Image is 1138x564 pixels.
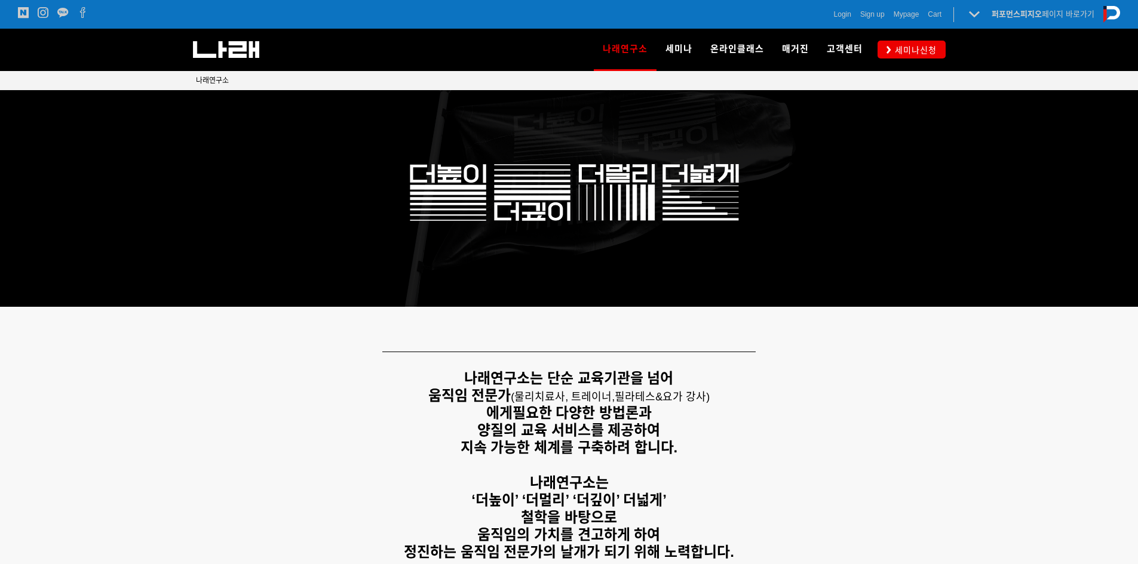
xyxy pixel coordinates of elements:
[511,391,615,403] span: (
[834,8,851,20] a: Login
[818,29,872,70] a: 고객센터
[477,526,660,543] strong: 움직임의 가치를 견고하게 하여
[486,405,513,421] strong: 에게
[471,492,667,508] strong: ‘더높이’ ‘더멀리’ ‘더깊이’ 더넓게’
[878,41,946,58] a: 세미나신청
[710,44,764,54] span: 온라인클래스
[665,44,692,54] span: 세미나
[464,370,673,386] strong: 나래연구소는 단순 교육기관을 넘어
[477,422,660,438] strong: 양질의 교육 서비스를 제공하여
[860,8,885,20] a: Sign up
[701,29,773,70] a: 온라인클래스
[594,29,657,70] a: 나래연구소
[827,44,863,54] span: 고객센터
[928,8,941,20] a: Cart
[773,29,818,70] a: 매거진
[196,76,229,85] span: 나래연구소
[513,405,652,421] strong: 필요한 다양한 방법론과
[782,44,809,54] span: 매거진
[461,439,677,455] strong: 지속 가능한 체계를 구축하려 합니다.
[521,509,617,525] strong: 철학을 바탕으로
[603,39,648,58] span: 나래연구소
[992,10,1094,19] a: 퍼포먼스피지오페이지 바로가기
[615,391,710,403] span: 필라테스&요가 강사)
[196,75,229,87] a: 나래연구소
[530,474,609,491] strong: 나래연구소는
[992,10,1042,19] strong: 퍼포먼스피지오
[428,387,511,403] strong: 움직임 전문가
[891,44,937,56] span: 세미나신청
[404,544,734,560] strong: 정진하는 움직임 전문가의 날개가 되기 위해 노력합니다.
[894,8,919,20] a: Mypage
[657,29,701,70] a: 세미나
[514,391,615,403] span: 물리치료사, 트레이너,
